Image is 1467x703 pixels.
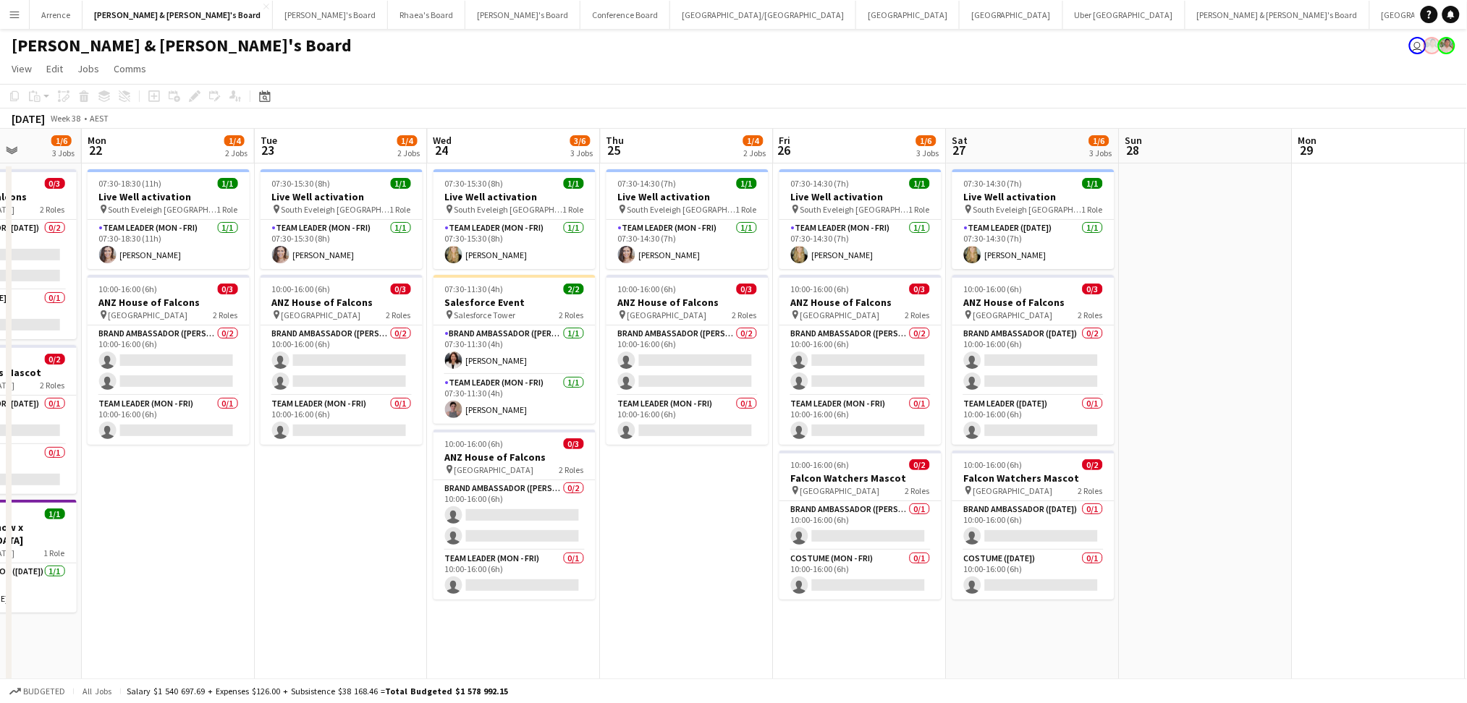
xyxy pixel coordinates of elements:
[1424,37,1441,54] app-user-avatar: Arrence Torres
[856,1,960,29] button: [GEOGRAPHIC_DATA]
[83,1,273,29] button: [PERSON_NAME] & [PERSON_NAME]'s Board
[1185,1,1370,29] button: [PERSON_NAME] & [PERSON_NAME]'s Board
[273,1,388,29] button: [PERSON_NAME]'s Board
[80,686,114,696] span: All jobs
[1438,37,1455,54] app-user-avatar: Arrence Torres
[127,686,508,696] div: Salary $1 540 697.69 + Expenses $126.00 + Subsistence $38 168.46 =
[1409,37,1426,54] app-user-avatar: James Millard
[580,1,670,29] button: Conference Board
[23,686,65,696] span: Budgeted
[7,683,67,699] button: Budgeted
[465,1,580,29] button: [PERSON_NAME]'s Board
[30,1,83,29] button: Arrence
[1063,1,1185,29] button: Uber [GEOGRAPHIC_DATA]
[388,1,465,29] button: Rhaea's Board
[385,686,508,696] span: Total Budgeted $1 578 992.15
[670,1,856,29] button: [GEOGRAPHIC_DATA]/[GEOGRAPHIC_DATA]
[960,1,1063,29] button: [GEOGRAPHIC_DATA]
